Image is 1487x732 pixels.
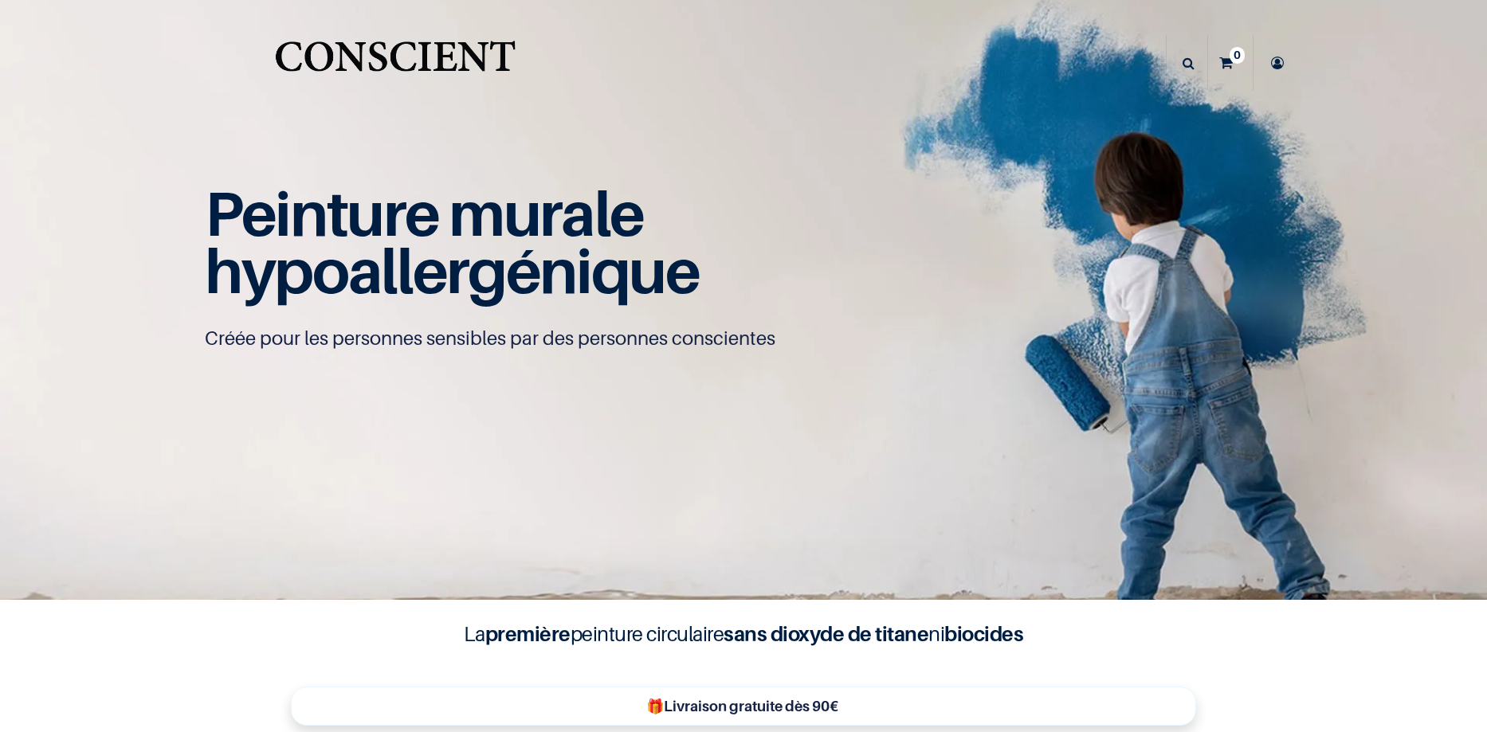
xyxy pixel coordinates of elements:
h4: La peinture circulaire ni [425,619,1062,649]
p: Créée pour les personnes sensibles par des personnes conscientes [205,326,1282,351]
b: sans dioxyde de titane [724,621,928,646]
b: biocides [944,621,1023,646]
span: hypoallergénique [205,233,700,307]
span: Peinture murale [205,176,644,250]
sup: 0 [1230,47,1245,63]
b: 🎁Livraison gratuite dès 90€ [646,698,838,714]
b: première [485,621,571,646]
a: 0 [1208,35,1253,91]
img: Conscient [272,32,518,95]
a: Logo of Conscient [272,32,518,95]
